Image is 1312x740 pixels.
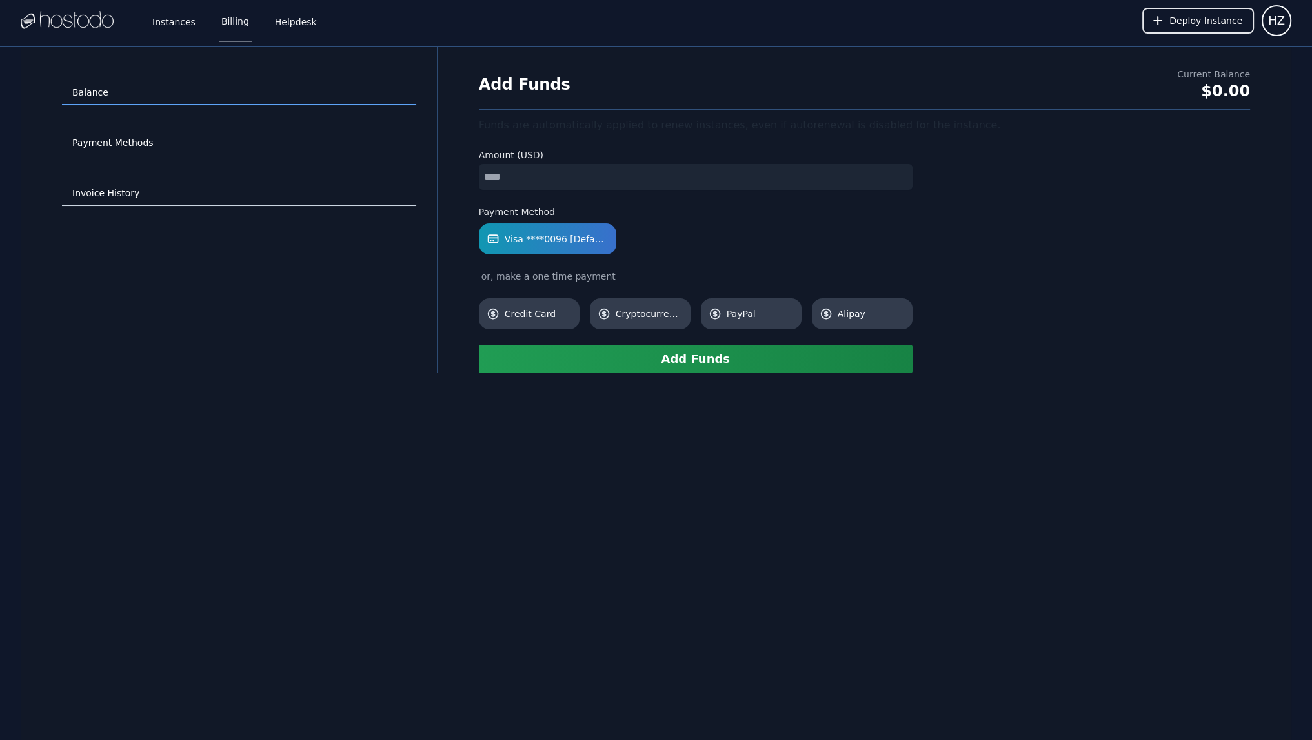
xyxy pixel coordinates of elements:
[1177,68,1250,81] div: Current Balance
[479,74,570,95] h1: Add Funds
[1268,12,1285,30] span: HZ
[1262,5,1291,36] button: User menu
[62,181,416,206] a: Invoice History
[479,205,913,218] label: Payment Method
[505,232,609,245] span: Visa ****0096 [Default]
[838,307,905,320] span: Alipay
[1177,81,1250,101] div: $0.00
[479,345,913,373] button: Add Funds
[21,11,114,30] img: Logo
[62,131,416,156] a: Payment Methods
[479,270,913,283] div: or, make a one time payment
[616,307,683,320] span: Cryptocurrency
[479,149,913,161] label: Amount (USD)
[1142,8,1254,34] button: Deploy Instance
[479,118,1250,133] div: Funds are automatically applied to renew instances, even if autorenewal is disabled for the insta...
[62,81,416,105] a: Balance
[727,307,794,320] span: PayPal
[505,307,572,320] span: Credit Card
[1169,14,1242,27] span: Deploy Instance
